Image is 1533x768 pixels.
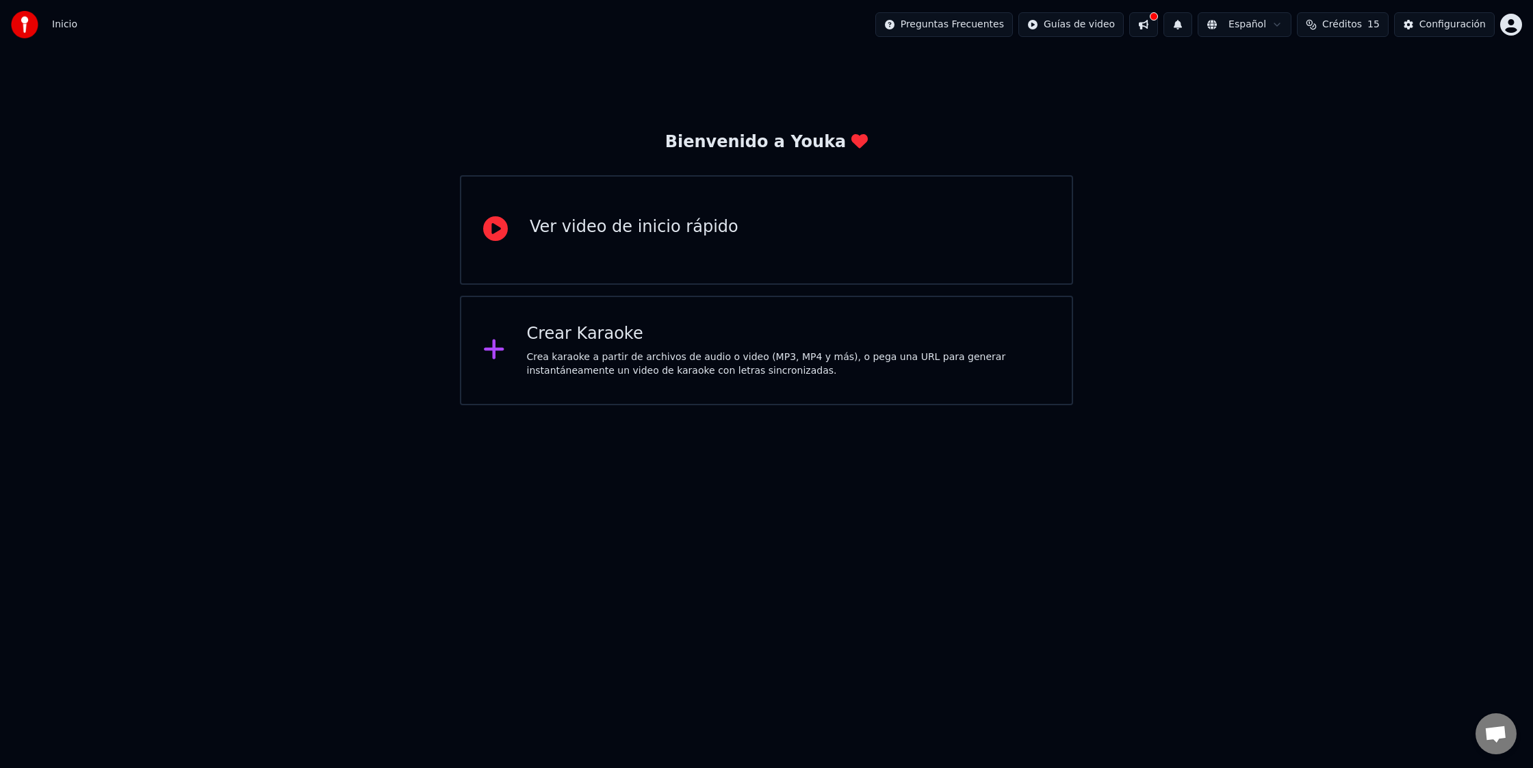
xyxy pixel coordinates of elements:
[1018,12,1124,37] button: Guías de video
[11,11,38,38] img: youka
[875,12,1013,37] button: Preguntas Frecuentes
[1367,18,1380,31] span: 15
[530,216,738,238] div: Ver video de inicio rápido
[1297,12,1389,37] button: Créditos15
[665,131,868,153] div: Bienvenido a Youka
[1322,18,1362,31] span: Créditos
[1419,18,1486,31] div: Configuración
[527,350,1051,378] div: Crea karaoke a partir de archivos de audio o video (MP3, MP4 y más), o pega una URL para generar ...
[1476,713,1517,754] a: Chat abierto
[52,18,77,31] span: Inicio
[52,18,77,31] nav: breadcrumb
[527,323,1051,345] div: Crear Karaoke
[1394,12,1495,37] button: Configuración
